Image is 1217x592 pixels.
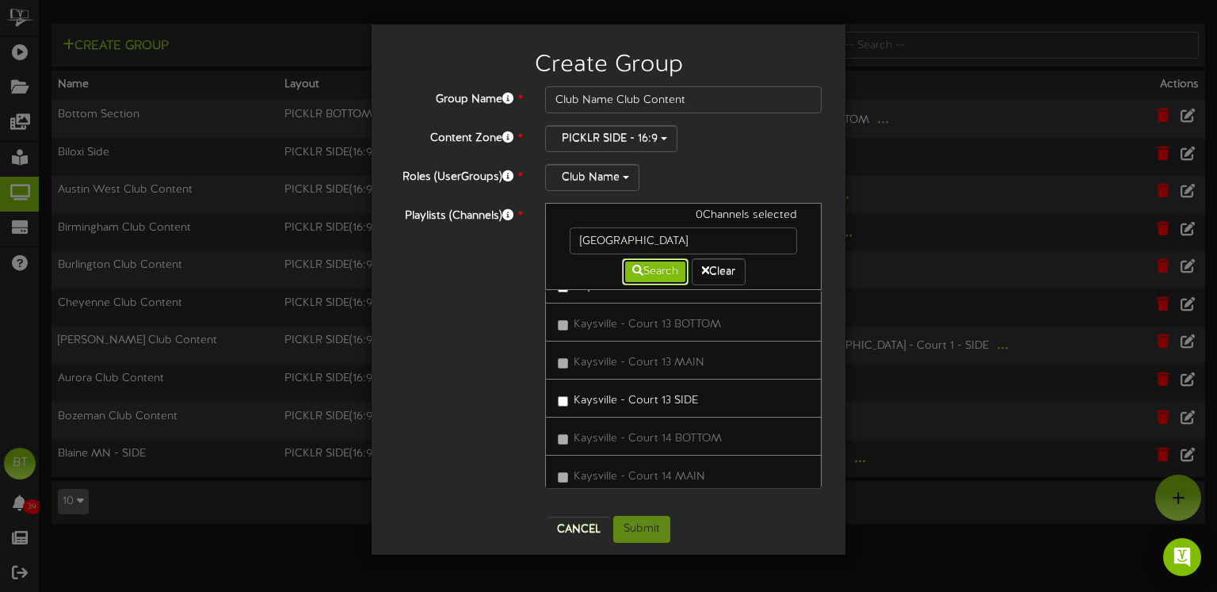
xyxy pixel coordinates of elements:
[613,516,670,543] button: Submit
[383,203,533,224] label: Playlists (Channels)
[558,434,568,445] input: Kaysville - Court 14 BOTTOM
[558,388,698,409] label: Kaysville - Court 13 SIDE
[558,208,809,227] div: 0 Channels selected
[558,472,568,483] input: Kaysville - Court 14 MAIN
[558,396,568,407] input: Kaysville - Court 13 SIDE
[545,86,822,113] input: Channel Group Name
[558,358,568,369] input: Kaysville - Court 13 MAIN
[574,357,704,369] span: Kaysville - Court 13 MAIN
[558,320,568,330] input: Kaysville - Court 13 BOTTOM
[547,517,610,542] button: Cancel
[545,164,639,191] button: Club Name
[395,52,822,78] h2: Create Group
[574,319,721,330] span: Kaysville - Court 13 BOTTOM
[545,125,677,152] button: PICKLR SIDE - 16:9
[570,227,797,254] input: -- Search --
[574,471,705,483] span: Kaysville - Court 14 MAIN
[383,86,533,108] label: Group Name
[574,433,722,445] span: Kaysville - Court 14 BOTTOM
[1163,538,1201,576] div: Open Intercom Messenger
[383,125,533,147] label: Content Zone
[692,258,746,285] button: Clear
[383,164,533,185] label: Roles (UserGroups)
[622,258,689,285] button: Search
